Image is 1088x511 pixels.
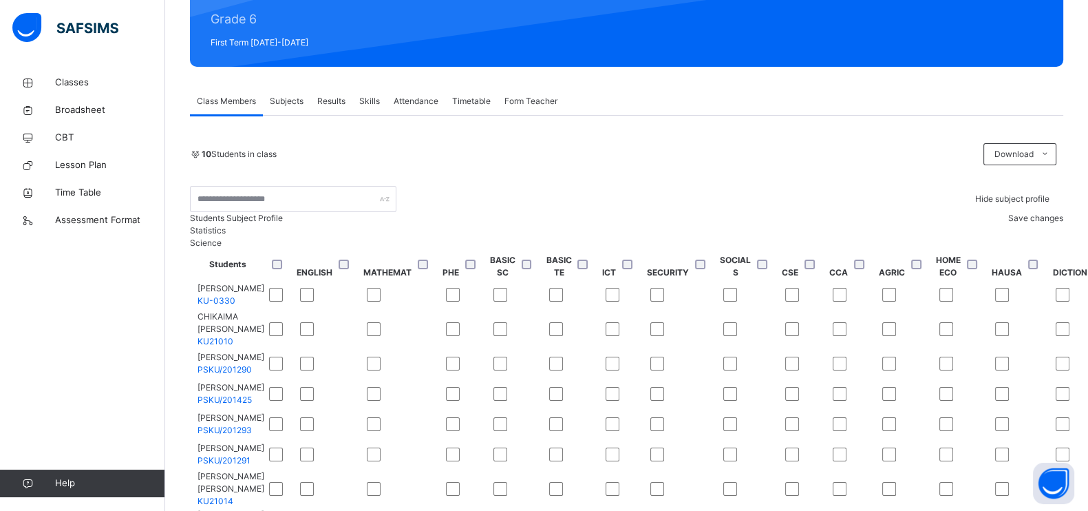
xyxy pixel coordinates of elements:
[782,267,798,279] span: CSE
[879,267,905,279] span: AGRIC
[55,213,165,227] span: Assessment Format
[936,254,961,279] span: HOME ECO
[647,267,689,279] span: SECURITY
[198,395,252,405] span: PSKU/201425
[55,103,165,117] span: Broadsheet
[198,282,264,295] span: [PERSON_NAME]
[297,267,332,279] span: ENGLISH
[198,364,252,375] span: PSKU/201290
[1052,267,1087,279] span: DICTION
[359,95,380,107] span: Skills
[1033,463,1074,504] button: Open asap
[198,425,252,435] span: PSKU/201293
[198,295,235,306] span: KU-0330
[198,336,233,346] span: KU21010
[504,95,557,107] span: Form Teacher
[198,470,264,495] span: [PERSON_NAME] [PERSON_NAME]
[198,351,264,364] span: [PERSON_NAME]
[994,148,1034,160] span: Download
[55,76,165,90] span: Classes
[198,311,264,335] span: CHIKAIMA [PERSON_NAME]
[55,477,164,490] span: Help
[198,455,250,466] span: PSKU/201291
[190,238,222,248] span: Science
[270,95,303,107] span: Subjects
[198,382,264,394] span: [PERSON_NAME]
[394,95,438,107] span: Attendance
[55,158,165,172] span: Lesson Plan
[317,95,345,107] span: Results
[55,131,165,145] span: CBT
[452,95,491,107] span: Timetable
[490,254,515,279] span: BASIC SC
[546,254,571,279] span: BASIC TE
[602,267,616,279] span: ICT
[198,496,233,506] span: KU21014
[190,213,283,223] span: Students Subject Profile
[992,267,1022,279] span: HAUSA
[198,412,264,424] span: [PERSON_NAME]
[12,13,118,42] img: safsims
[720,254,751,279] span: SOCIAL S
[442,267,459,279] span: PHE
[829,267,848,279] span: CCA
[975,194,1049,204] span: Hide subject profile
[190,249,265,280] th: Students
[197,95,256,107] span: Class Members
[363,267,412,279] span: MATHEMAT
[55,186,165,200] span: Time Table
[190,225,226,236] span: Statistics
[202,148,277,160] span: Students in class
[1008,213,1063,223] span: Save changes
[202,149,211,159] b: 10
[198,442,264,455] span: [PERSON_NAME]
